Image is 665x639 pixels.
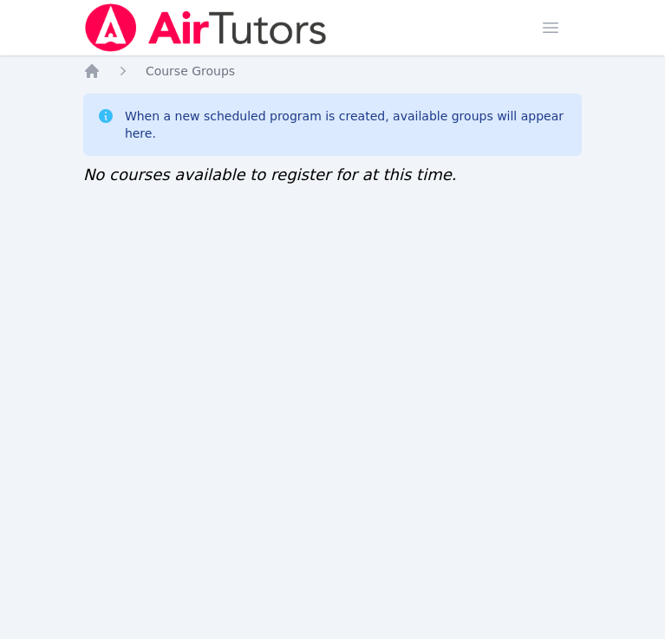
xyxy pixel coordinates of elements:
[83,3,329,52] img: Air Tutors
[83,165,457,184] span: No courses available to register for at this time.
[146,62,235,80] a: Course Groups
[146,64,235,78] span: Course Groups
[83,62,582,80] nav: Breadcrumb
[125,107,568,142] div: When a new scheduled program is created, available groups will appear here.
